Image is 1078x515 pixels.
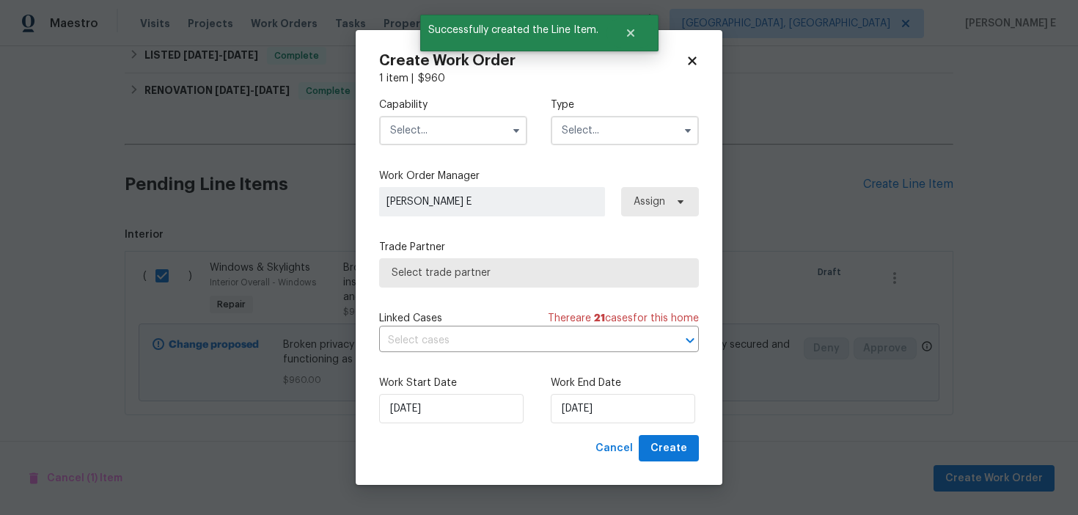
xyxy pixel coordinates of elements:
label: Type [551,98,699,112]
span: $ 960 [418,73,445,84]
span: Create [650,439,687,458]
div: 1 item | [379,71,699,86]
label: Work Start Date [379,376,527,390]
button: Cancel [590,435,639,462]
span: Select trade partner [392,266,686,280]
input: Select... [379,116,527,145]
label: Work End Date [551,376,699,390]
label: Capability [379,98,527,112]
label: Trade Partner [379,240,699,255]
span: 21 [594,313,605,324]
button: Show options [679,122,697,139]
h2: Create Work Order [379,54,686,68]
input: M/D/YYYY [551,394,695,423]
button: Close [606,18,655,48]
span: Successfully created the Line Item. [420,15,606,45]
span: Cancel [595,439,633,458]
span: Assign [634,194,665,209]
input: Select... [551,116,699,145]
label: Work Order Manager [379,169,699,183]
button: Create [639,435,699,462]
span: Linked Cases [379,311,442,326]
button: Show options [507,122,525,139]
span: [PERSON_NAME] E [386,194,598,209]
button: Open [680,330,700,351]
input: M/D/YYYY [379,394,524,423]
span: There are case s for this home [548,311,699,326]
input: Select cases [379,329,658,352]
